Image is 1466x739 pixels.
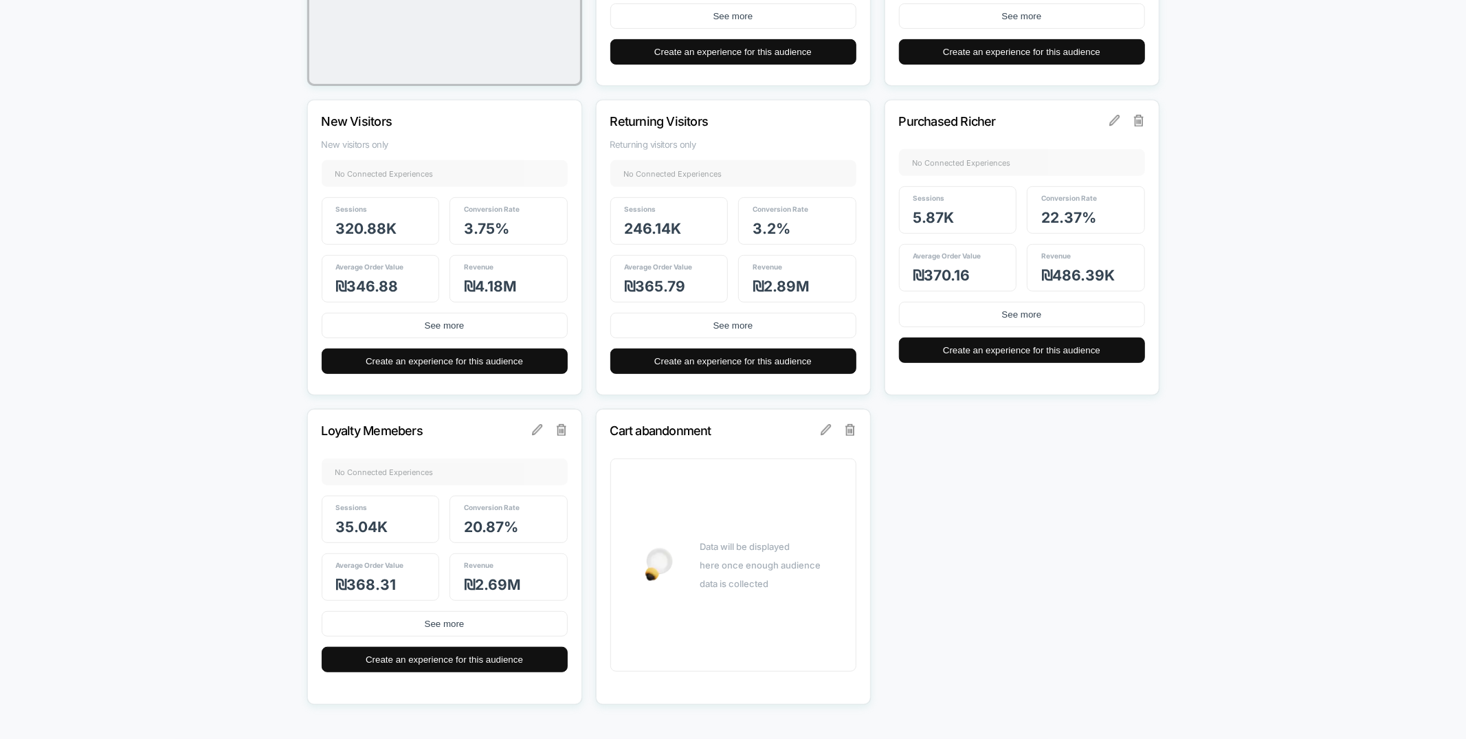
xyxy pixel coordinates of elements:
[625,278,686,295] span: ₪ 365.79
[753,278,810,295] span: ₪ 2.89M
[464,503,520,511] span: Conversion Rate
[336,278,399,295] span: ₪ 346.88
[1041,209,1096,226] span: 22.37 %
[610,139,856,150] span: Returning visitors only
[322,423,531,438] p: Loyalty Memebers
[322,611,568,637] button: See more
[464,576,521,593] span: ₪ 2.69M
[753,205,808,213] span: Conversion Rate
[322,139,568,150] span: New visitors only
[336,220,397,237] span: 320.88k
[753,263,782,271] span: Revenue
[899,114,1108,129] p: Purchased Richer
[845,424,855,435] img: delete
[336,503,368,511] span: Sessions
[625,220,682,237] span: 246.14k
[464,220,509,237] span: 3.75 %
[532,424,543,435] img: edit
[610,39,856,65] button: Create an experience for this audience
[1109,115,1120,126] img: edit
[610,313,856,338] button: See more
[336,205,368,213] span: Sessions
[464,278,517,295] span: ₪ 4.18M
[821,424,832,435] img: edit
[336,561,404,569] span: Average Order Value
[700,538,821,593] div: Data will be displayed here once enough audience data is collected
[625,205,656,213] span: Sessions
[625,263,693,271] span: Average Order Value
[610,349,856,374] button: Create an experience for this audience
[913,252,981,260] span: Average Order Value
[913,209,955,226] span: 5.87k
[610,423,819,438] p: Cart abandonment
[1041,194,1097,202] span: Conversion Rate
[753,220,790,237] span: 3.2 %
[899,3,1145,29] button: See more
[322,114,531,129] p: New Visitors
[464,263,493,271] span: Revenue
[899,338,1145,363] button: Create an experience for this audience
[899,302,1145,327] button: See more
[322,313,568,338] button: See more
[610,114,819,129] p: Returning Visitors
[557,424,566,435] img: delete
[464,518,518,536] span: 20.87 %
[645,548,673,581] img: bulb
[1134,115,1144,126] img: delete
[610,3,856,29] button: See more
[899,39,1145,65] button: Create an experience for this audience
[464,205,520,213] span: Conversion Rate
[913,194,945,202] span: Sessions
[322,349,568,374] button: Create an experience for this audience
[336,263,404,271] span: Average Order Value
[336,518,388,536] span: 35.04k
[464,561,493,569] span: Revenue
[1041,252,1071,260] span: Revenue
[1041,267,1115,284] span: ₪ 486.39k
[322,647,568,672] button: Create an experience for this audience
[336,576,397,593] span: ₪ 368.31
[913,267,970,284] span: ₪ 370.16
